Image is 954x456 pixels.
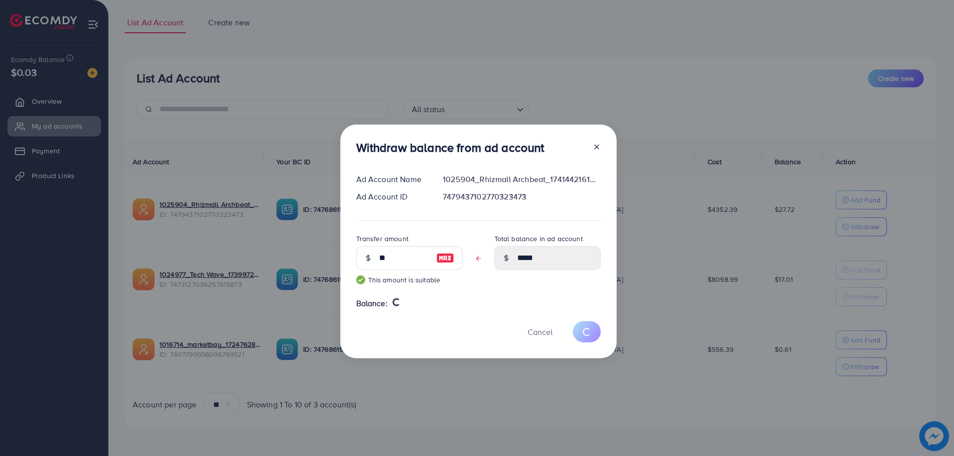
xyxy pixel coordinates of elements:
img: image [436,252,454,264]
div: Ad Account ID [348,191,435,202]
img: guide [356,275,365,284]
h3: Withdraw balance from ad account [356,140,545,155]
label: Transfer amount [356,234,408,244]
label: Total balance in ad account [494,234,583,244]
div: 1025904_Rhizmall Archbeat_1741442161001 [435,174,608,185]
span: Cancel [528,326,553,337]
div: Ad Account Name [348,174,435,185]
div: 7479437102770323473 [435,191,608,202]
small: This amount is suitable [356,275,463,285]
span: Balance: [356,298,388,309]
button: Cancel [515,321,565,342]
